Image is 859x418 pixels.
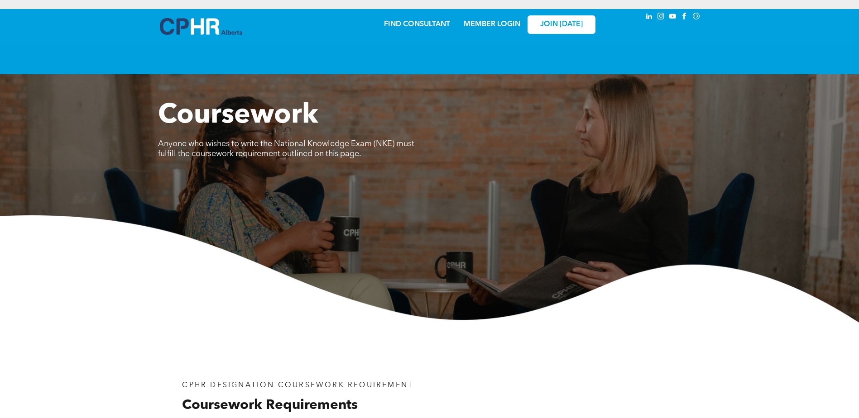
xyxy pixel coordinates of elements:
a: facebook [680,11,690,24]
a: youtube [668,11,678,24]
span: Coursework [158,102,318,129]
a: MEMBER LOGIN [464,21,520,28]
a: JOIN [DATE] [528,15,595,34]
span: JOIN [DATE] [540,20,583,29]
a: instagram [656,11,666,24]
span: Coursework Requirements [182,399,358,412]
a: FIND CONSULTANT [384,21,450,28]
span: Anyone who wishes to write the National Knowledge Exam (NKE) must fulfill the coursework requirem... [158,140,414,158]
span: CPHR DESIGNATION COURSEWORK REQUIREMENT [182,382,413,389]
img: A blue and white logo for cp alberta [160,18,242,35]
a: Social network [691,11,701,24]
a: linkedin [644,11,654,24]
